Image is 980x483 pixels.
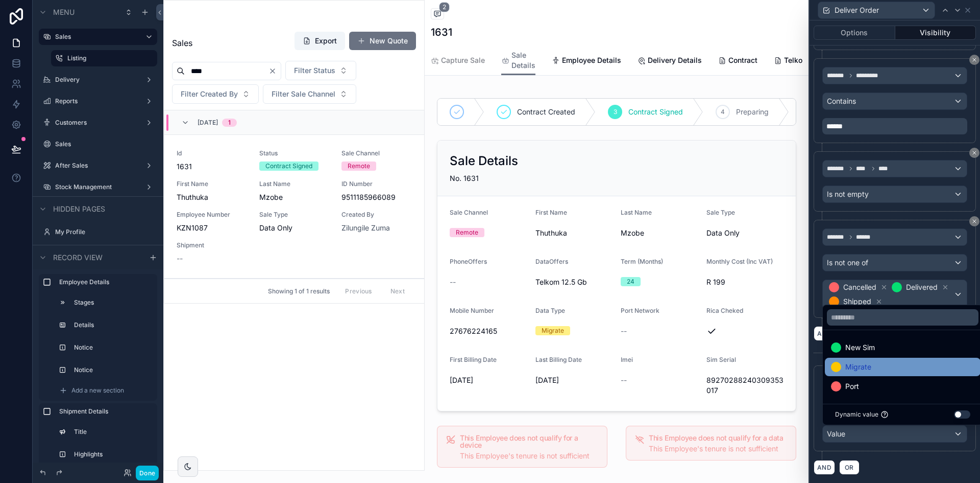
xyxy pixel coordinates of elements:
span: Delivery Details [648,55,702,65]
label: Details [74,321,147,329]
button: New Quote [349,32,416,50]
label: Employee Details [59,278,149,286]
span: Sales [172,37,192,49]
span: ID Number [341,180,412,188]
label: Sales [55,140,151,148]
span: Showing 1 of 1 results [268,287,330,295]
span: Sale Channel [341,149,412,157]
a: Telkom Contract [774,51,840,72]
span: Migrate [845,361,871,373]
span: Status [259,149,330,157]
a: Zilungile Zuma [341,223,390,233]
div: scrollable content [33,269,163,463]
a: Sale Details [501,46,535,76]
span: KZN1087 [177,223,247,233]
span: Employee Number [177,211,247,219]
span: -- [177,254,183,264]
span: Mzobe [259,192,330,202]
span: New Sim [845,341,875,354]
button: Clear [268,67,281,75]
button: 2 [431,8,444,21]
a: Capture Sale [431,51,485,72]
label: Shipment Details [59,407,149,416]
button: Done [136,466,159,480]
label: Title [74,428,147,436]
span: Port [845,380,859,393]
span: Add a new section [71,386,124,395]
a: Delivery Details [638,51,702,72]
div: 1 [228,119,231,127]
h1: 1631 [431,25,452,39]
button: Select Button [285,61,356,80]
span: Id [177,149,247,157]
span: [DATE] [198,119,218,127]
span: Capture Sale [441,55,485,65]
span: Sale Type [259,211,330,219]
span: Sale Details [511,50,535,71]
span: 9511185966089 [341,192,412,202]
span: Filter Sale Channel [272,89,335,99]
span: Telkom Contract [784,55,840,65]
span: Employee Details [562,55,621,65]
span: 1631 [177,162,247,172]
span: Shipment [177,241,247,249]
span: Menu [53,7,75,17]
label: Notice [74,366,147,374]
a: Employee Details [552,51,621,72]
span: Record view [53,252,103,263]
span: Thuthuka [177,192,247,202]
span: Last Name [259,180,330,188]
span: 2 [439,2,450,12]
label: Notice [74,343,147,352]
span: Dynamic value [835,410,878,419]
button: Select Button [263,84,356,104]
label: Sales [55,33,137,41]
label: Stages [74,298,147,307]
span: Filter Created By [181,89,238,99]
label: Stock Management [55,183,137,191]
span: Hidden pages [53,204,105,214]
span: Contract [728,55,757,65]
span: First Name [177,180,247,188]
label: Highlights [74,450,147,458]
label: After Sales [55,162,137,170]
label: Customers [55,119,137,127]
span: Data Only [259,223,330,233]
button: Export [295,32,345,50]
span: Created By [341,211,412,219]
span: Filter Status [294,65,335,76]
label: Delivery [55,76,137,84]
label: My Profile [55,228,151,236]
a: Id1631StatusContract SignedSale ChannelRemoteFirst NameThuthukaLast NameMzobeID Number95111859660... [164,135,424,279]
a: Contract [718,51,757,72]
label: Listing [67,54,151,62]
div: Remote [348,162,370,171]
div: Contract Signed [265,162,312,171]
label: Reports [55,97,137,105]
button: Select Button [172,84,259,104]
